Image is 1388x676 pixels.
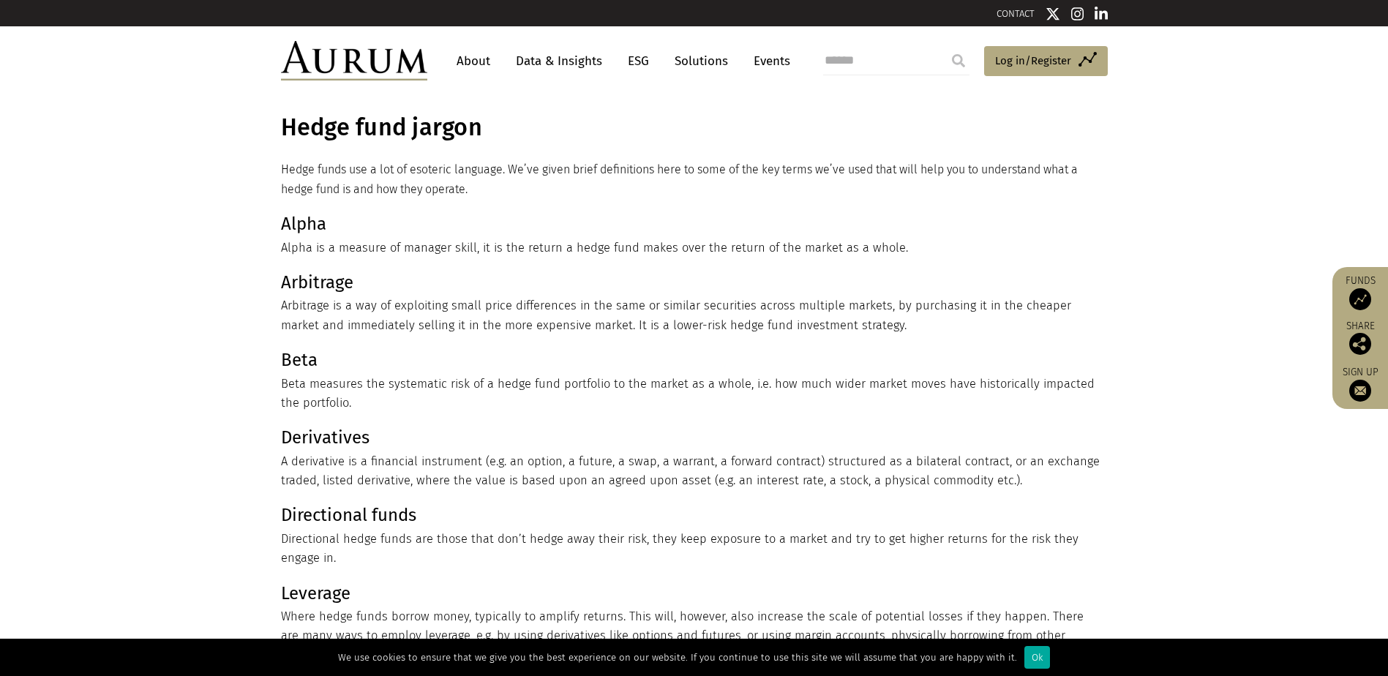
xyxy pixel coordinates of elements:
[1024,646,1050,669] div: Ok
[281,424,1104,490] p: A derivative is a financial instrument (e.g. an option, a future, a swap, a warrant, a forward co...
[620,48,656,75] a: ESG
[281,113,1104,142] h1: Hedge fund jargon
[984,46,1108,77] a: Log in/Register
[281,162,1078,195] span: Hedge funds use a lot of esoteric language. We’ve given brief definitions here to some of the key...
[281,350,318,370] strong: Beta
[1095,7,1108,21] img: Linkedin icon
[1340,366,1381,402] a: Sign up
[281,41,427,80] img: Aurum
[281,427,369,448] strong: Derivatives
[1340,321,1381,355] div: Share
[281,272,353,293] strong: Arbitrage
[1340,274,1381,310] a: Funds
[1071,7,1084,21] img: Instagram icon
[1349,380,1371,402] img: Sign up to our newsletter
[281,268,1104,335] p: Arbitrage is a way of exploiting small price differences in the same or similar securities across...
[667,48,735,75] a: Solutions
[449,48,498,75] a: About
[281,214,326,234] strong: Alpha
[281,501,1104,568] p: Directional hedge funds are those that don’t hedge away their risk, they keep exposure to a marke...
[281,583,350,604] strong: Leverage
[1349,333,1371,355] img: Share this post
[509,48,609,75] a: Data & Insights
[281,505,416,525] strong: Directional funds
[1046,7,1060,21] img: Twitter icon
[746,48,790,75] a: Events
[995,52,1071,70] span: Log in/Register
[281,346,1104,413] p: Beta measures the systematic risk of a hedge fund portfolio to the market as a whole, i.e. how mu...
[281,210,1104,258] p: Alpha is a measure of manager skill, it is the return a hedge fund makes over the return of the m...
[997,8,1035,19] a: CONTACT
[281,579,1104,666] p: Where hedge funds borrow money, typically to amplify returns. This will, however, also increase t...
[1349,288,1371,310] img: Access Funds
[944,46,973,75] input: Submit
